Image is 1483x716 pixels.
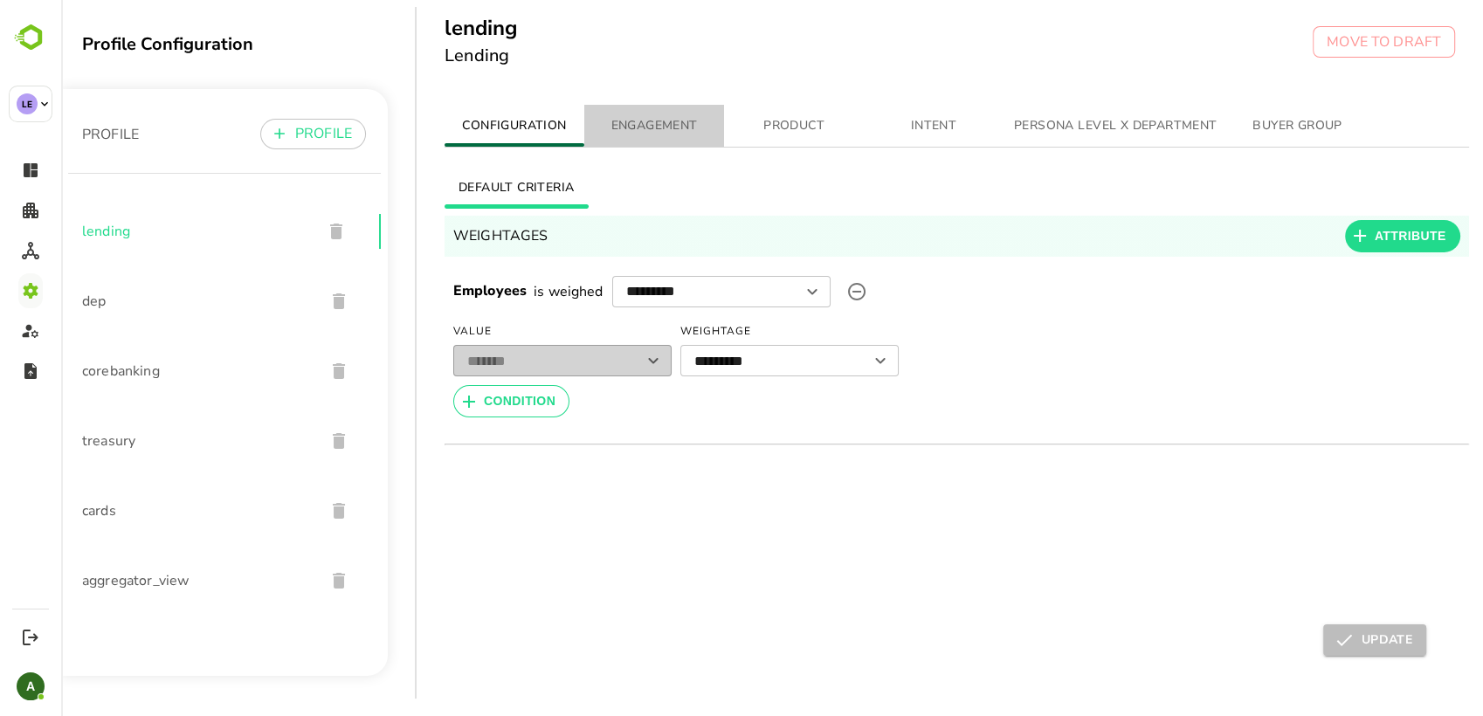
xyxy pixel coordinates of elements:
button: UPDATE [1262,624,1365,656]
span: ENGAGEMENT [534,115,652,137]
p: is weighed [472,281,542,302]
button: Open [807,348,831,373]
div: cards [7,476,320,546]
div: treasury [7,406,320,476]
label: upload picture [778,274,813,309]
button: MOVE TO DRAFT [1252,26,1394,58]
span: Value [392,318,610,346]
button: CONDITION [392,385,508,417]
button: DEFAULT CRITERIA [383,167,527,209]
div: A [17,672,45,700]
span: aggregator_view [21,570,250,591]
div: Profile Configuration [21,32,327,56]
span: corebanking [21,361,250,382]
h6: Lending [383,42,457,70]
div: simple tabs [383,105,1408,147]
span: CONFIGURATION [394,115,513,137]
span: dep [21,291,250,312]
div: lending [7,196,320,266]
h6: Employees [392,280,466,303]
span: ATTRIBUTE [1314,225,1385,247]
button: Logout [18,625,42,649]
h5: lending [383,14,457,42]
span: treasury [21,430,250,451]
span: lending [21,221,247,242]
span: PERSONA LEVEL X DEPARTMENT [953,115,1155,137]
div: aggregator_view [7,546,320,616]
span: PRODUCT [673,115,792,137]
button: PROFILE [199,119,305,149]
p: PROFILE [234,123,291,144]
div: LE [17,93,38,114]
span: Weightage [619,318,838,346]
p: PROFILE [21,124,78,145]
p: MOVE TO DRAFT [1266,31,1380,52]
span: CONDITION [423,390,494,412]
button: Open [739,279,763,304]
button: ATTRIBUTE [1284,220,1399,252]
span: BUYER GROUP [1176,115,1295,137]
div: dep [7,266,320,336]
span: cards [21,500,250,521]
h6: WEIGHTAGES [392,224,487,248]
div: basic tabs example [383,167,1408,209]
img: BambooboxLogoMark.f1c84d78b4c51b1a7b5f700c9845e183.svg [9,21,53,54]
span: INTENT [813,115,932,137]
div: corebanking [7,336,320,406]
